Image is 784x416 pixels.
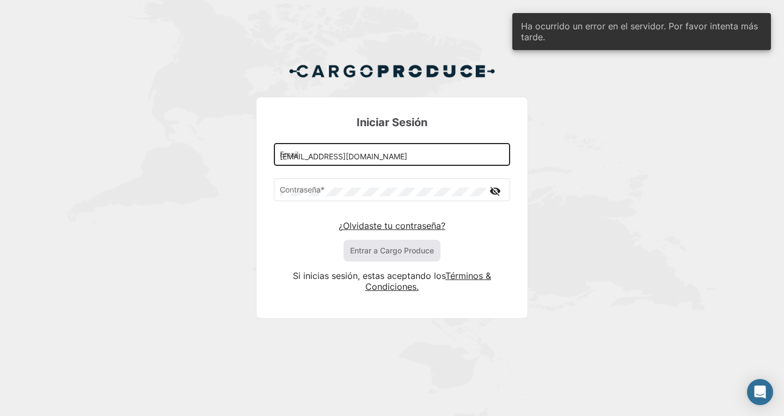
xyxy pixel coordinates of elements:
[274,115,510,130] h3: Iniciar Sesión
[293,270,445,281] span: Si inicias sesión, estas aceptando los
[289,58,495,84] img: Cargo Produce Logo
[339,220,445,231] a: ¿Olvidaste tu contraseña?
[521,21,762,42] span: Ha ocurrido un error en el servidor. Por favor intenta más tarde.
[365,270,491,292] a: Términos & Condiciones.
[747,379,773,405] div: Abrir Intercom Messenger
[488,184,501,198] mat-icon: visibility_off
